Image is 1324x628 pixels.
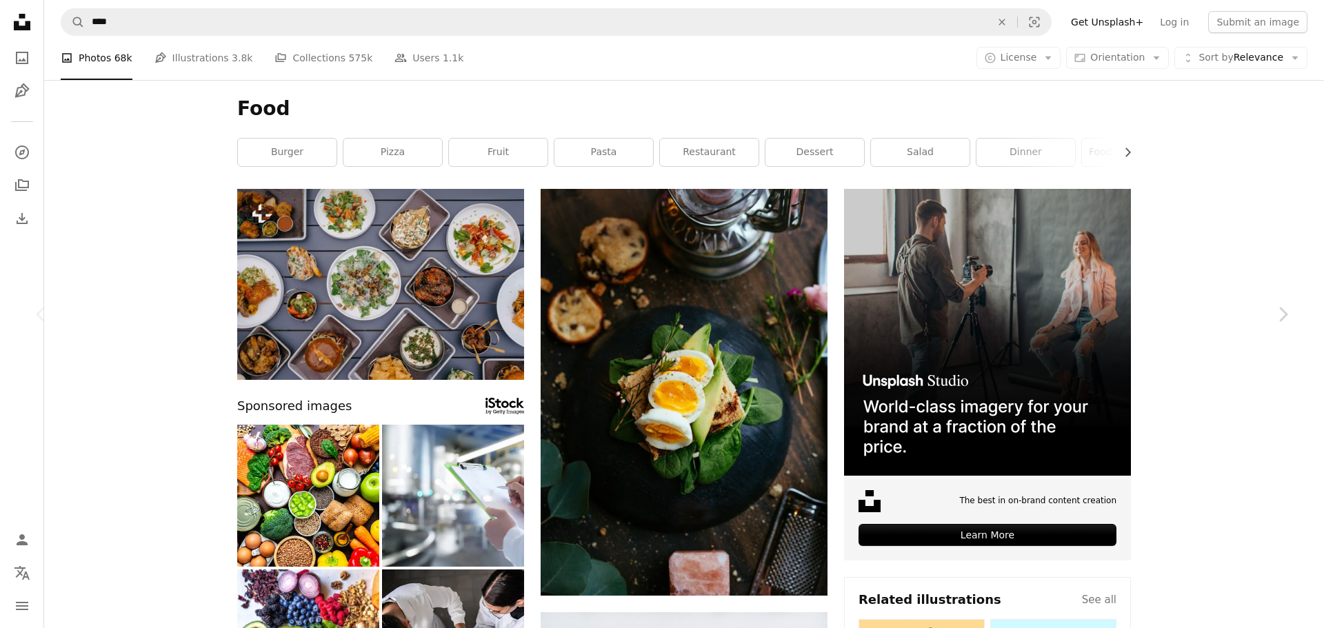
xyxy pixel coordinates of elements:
h1: Food [237,97,1131,121]
span: Sort by [1198,52,1233,63]
button: scroll list to the right [1115,139,1131,166]
a: a table topped with lots of plates of food [237,278,524,290]
a: Users 1.1k [394,36,463,80]
span: Orientation [1090,52,1145,63]
button: Menu [8,592,36,620]
a: Illustrations 3.8k [154,36,253,80]
a: Illustrations [8,77,36,105]
a: Photos [8,44,36,72]
span: 575k [348,50,372,65]
a: Log in [1152,11,1197,33]
a: Next [1241,248,1324,381]
img: file-1631678316303-ed18b8b5cb9cimage [859,490,881,512]
span: 1.1k [443,50,463,65]
a: pizza [343,139,442,166]
button: Language [8,559,36,587]
button: Clear [987,9,1017,35]
span: License [1001,52,1037,63]
button: Submit an image [1208,11,1307,33]
img: a table topped with lots of plates of food [237,189,524,380]
a: Collections [8,172,36,199]
button: Sort byRelevance [1174,47,1307,69]
a: Log in / Sign up [8,526,36,554]
span: Relevance [1198,51,1283,65]
a: food photography [1082,139,1181,166]
div: Learn More [859,524,1116,546]
button: Visual search [1018,9,1051,35]
a: fruit [449,139,548,166]
a: The best in on-brand content creationLearn More [844,189,1131,560]
a: dessert [765,139,864,166]
a: Collections 575k [274,36,372,80]
img: file-1715651741414-859baba4300dimage [844,189,1131,476]
a: sandwich with boiled egg [541,385,827,398]
img: An engineer in a production facility makes entries in a journal. [382,425,524,567]
h4: Related illustrations [859,591,1001,608]
img: Large group of raw food for a well balanced diet. Includes carbohydrates, proteins and dietary fiber [237,425,379,567]
a: pasta [554,139,653,166]
button: License [976,47,1061,69]
span: Sponsored images [237,396,352,416]
button: Search Unsplash [61,9,85,35]
a: burger [238,139,337,166]
a: restaurant [660,139,759,166]
a: Get Unsplash+ [1063,11,1152,33]
a: salad [871,139,970,166]
span: The best in on-brand content creation [959,495,1116,507]
a: Download History [8,205,36,232]
a: See all [1082,591,1116,608]
a: Explore [8,139,36,166]
form: Find visuals sitewide [61,8,1052,36]
img: sandwich with boiled egg [541,189,827,596]
a: dinner [976,139,1075,166]
span: 3.8k [232,50,252,65]
button: Orientation [1066,47,1169,69]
